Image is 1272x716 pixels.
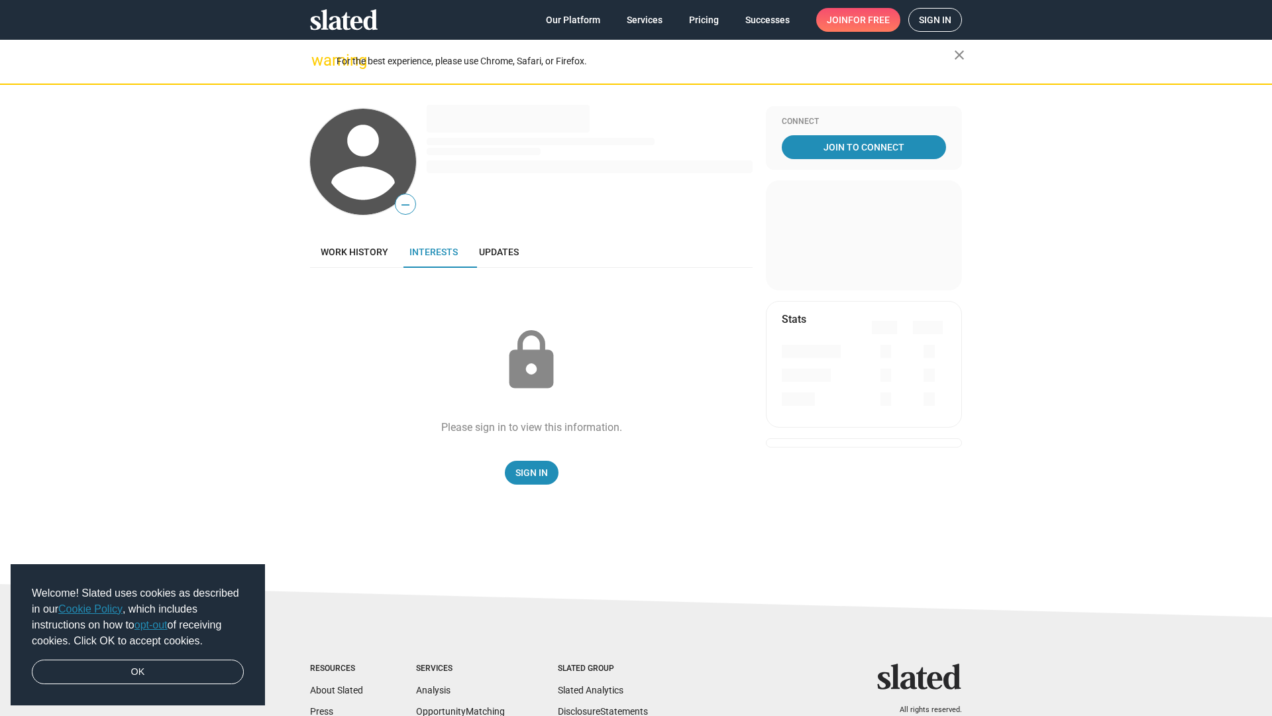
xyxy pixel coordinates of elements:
span: Interests [409,247,458,257]
mat-icon: warning [311,52,327,68]
span: — [396,196,415,213]
span: Services [627,8,662,32]
span: Sign in [919,9,951,31]
div: Resources [310,664,363,674]
span: Updates [479,247,519,257]
mat-card-title: Stats [782,312,806,326]
div: Slated Group [558,664,648,674]
mat-icon: lock [498,328,564,394]
a: Pricing [678,8,729,32]
a: Services [616,8,673,32]
mat-icon: close [951,47,967,63]
a: dismiss cookie message [32,660,244,685]
a: Updates [468,236,529,268]
a: Successes [735,8,800,32]
a: Sign In [505,461,558,485]
span: Sign In [515,461,548,485]
a: Interests [399,236,468,268]
div: For the best experience, please use Chrome, Safari, or Firefox. [337,52,954,70]
div: Connect [782,117,946,127]
a: Work history [310,236,399,268]
a: Sign in [908,8,962,32]
div: cookieconsent [11,564,265,706]
a: Our Platform [535,8,611,32]
a: Slated Analytics [558,685,623,695]
span: Join [827,8,890,32]
span: Work history [321,247,388,257]
span: Pricing [689,8,719,32]
span: Join To Connect [784,135,943,159]
div: Services [416,664,505,674]
a: Join To Connect [782,135,946,159]
a: opt-out [134,619,168,630]
div: Please sign in to view this information. [441,420,622,434]
span: Successes [745,8,790,32]
a: Cookie Policy [58,603,123,615]
a: About Slated [310,685,363,695]
a: Analysis [416,685,450,695]
span: Welcome! Slated uses cookies as described in our , which includes instructions on how to of recei... [32,585,244,649]
span: Our Platform [546,8,600,32]
span: for free [848,8,890,32]
a: Joinfor free [816,8,900,32]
